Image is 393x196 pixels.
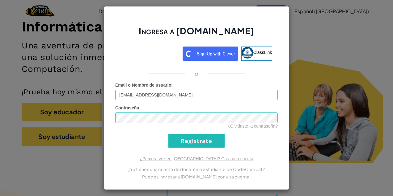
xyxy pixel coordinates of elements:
h2: Ingresa a [DOMAIN_NAME] [115,25,278,43]
a: ¿Olvidaste la contraseña? [227,124,278,129]
p: o [195,70,198,77]
p: Puedes ingresar a [DOMAIN_NAME] con esa cuenta. [115,173,278,180]
label: : [115,82,173,88]
span: ClassLink [253,50,272,55]
img: classlink-logo-small.png [242,47,253,59]
p: ¿Ya tienes una cuenta de docente o estudiante de CodeCombat? [115,165,278,173]
a: ¿Primera vez en [GEOGRAPHIC_DATA]? Crea una cuenta [140,156,253,161]
img: clever_sso_button@2x.png [183,47,238,61]
span: Email o Nombre de usuario [115,83,171,88]
input: Regístrate [168,134,225,148]
span: Contraseña [115,105,139,110]
iframe: Botón de Acceder con Google [118,46,183,59]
